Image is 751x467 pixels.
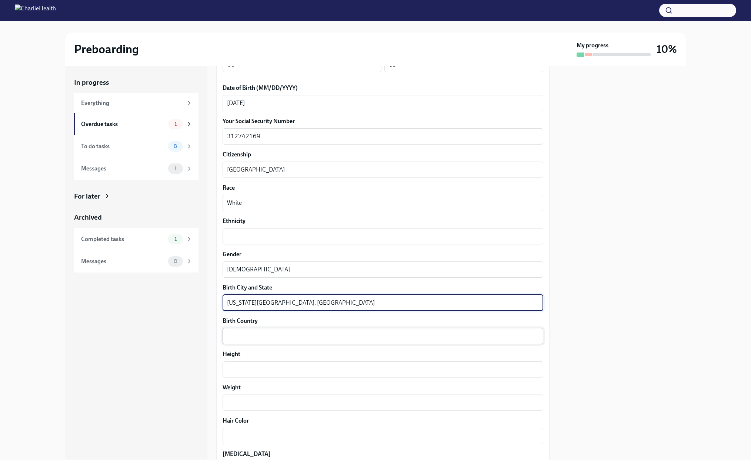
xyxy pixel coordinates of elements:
label: Birth Country [223,317,543,325]
div: Completed tasks [81,235,165,243]
textarea: [GEOGRAPHIC_DATA] [227,165,539,174]
textarea: [US_STATE][GEOGRAPHIC_DATA], [GEOGRAPHIC_DATA] [227,298,539,307]
div: Messages [81,165,165,173]
textarea: [DATE] [227,99,539,108]
textarea: 312742169 [227,132,539,141]
h3: 10% [657,43,677,56]
a: Overdue tasks1 [74,113,198,135]
label: Hair Color [223,417,543,425]
label: Your Social Security Number [223,117,543,125]
textarea: White [227,199,539,207]
img: CharlieHealth [15,4,56,16]
a: Messages0 [74,250,198,273]
a: Archived [74,213,198,222]
label: [MEDICAL_DATA] [223,450,543,458]
span: 8 [169,143,181,149]
span: 1 [170,121,181,127]
strong: My progress [577,41,608,50]
label: Citizenship [223,150,543,159]
label: Gender [223,250,543,258]
a: In progress [74,78,198,87]
label: Race [223,184,543,192]
span: 0 [169,258,182,264]
label: Weight [223,383,543,392]
div: To do tasks [81,142,165,150]
label: Date of Birth (MM/DD/YYYY) [223,84,543,92]
label: Ethnicity [223,217,543,225]
span: 1 [170,236,181,242]
div: For later [74,192,100,201]
label: Height [223,350,543,358]
a: To do tasks8 [74,135,198,158]
span: 1 [170,166,181,171]
label: Birth City and State [223,284,543,292]
h2: Preboarding [74,42,139,57]
div: Everything [81,99,183,107]
div: Overdue tasks [81,120,165,128]
a: For later [74,192,198,201]
a: Messages1 [74,158,198,180]
a: Everything [74,93,198,113]
a: Completed tasks1 [74,228,198,250]
div: Messages [81,257,165,265]
textarea: [DEMOGRAPHIC_DATA] [227,265,539,274]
